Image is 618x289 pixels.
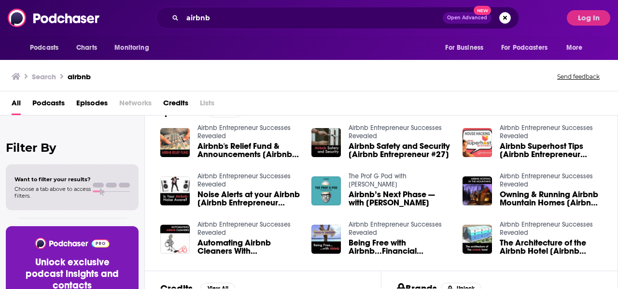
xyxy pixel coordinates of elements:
[160,128,190,158] img: Airbnb's Relief Fund & Announcements [Airbnb Entrepreneur Podcast #51]
[197,124,291,140] a: Airbnb Entrepreneur Successes Revealed
[567,10,610,26] button: Log In
[349,142,451,159] a: Airbnb Safety and Security [Airbnb Entrepreneur #27]
[349,124,442,140] a: Airbnb Entrepreneur Successes Revealed
[463,176,492,206] img: Owning & Running Airbnb Mountain Homes [Airbnb Entrepreneur Podcast #17]
[183,10,443,26] input: Search podcasts, credits, & more...
[76,41,97,55] span: Charts
[6,141,139,155] h2: Filter By
[160,176,190,206] img: Noise Alerts at your Airbnb [Airbnb Entrepreneur Podcast #29]
[566,41,583,55] span: More
[474,6,491,15] span: New
[500,190,602,207] a: Owning & Running Airbnb Mountain Homes [Airbnb Entrepreneur Podcast #17]
[68,72,91,81] h3: airbnb
[23,39,71,57] button: open menu
[32,95,65,115] a: Podcasts
[163,95,188,115] a: Credits
[554,72,603,81] button: Send feedback
[560,39,595,57] button: open menu
[349,239,451,255] a: Being Free with Airbnb...Financial Freedom [Airbnb Entrepreneur Podcast #37]
[200,95,214,115] span: Lists
[438,39,495,57] button: open menu
[500,220,593,237] a: Airbnb Entrepreneur Successes Revealed
[32,72,56,81] h3: Search
[197,172,291,188] a: Airbnb Entrepreneur Successes Revealed
[349,172,407,188] a: The Prof G Pod with Scott Galloway
[445,41,483,55] span: For Business
[447,15,487,20] span: Open Advanced
[495,39,562,57] button: open menu
[311,176,341,206] img: Airbnb’s Next Phase — with Brian Chesky
[197,239,300,255] a: Automating Airbnb Cleaners With TurnoverBnB [Airbnb Entrepreneur Podcast #18]
[8,9,100,27] img: Podchaser - Follow, Share and Rate Podcasts
[34,238,110,249] img: Podchaser - Follow, Share and Rate Podcasts
[500,172,593,188] a: Airbnb Entrepreneur Successes Revealed
[349,190,451,207] a: Airbnb’s Next Phase — with Brian Chesky
[30,41,58,55] span: Podcasts
[76,95,108,115] a: Episodes
[14,176,91,183] span: Want to filter your results?
[500,142,602,159] a: Airbnb Superhost Tips [Airbnb Entrepreneur Podcast #4]
[349,190,451,207] span: Airbnb’s Next Phase — with [PERSON_NAME]
[114,41,149,55] span: Monitoring
[197,190,300,207] a: Noise Alerts at your Airbnb [Airbnb Entrepreneur Podcast #29]
[156,7,519,29] div: Search podcasts, credits, & more...
[311,225,341,254] img: Being Free with Airbnb...Financial Freedom [Airbnb Entrepreneur Podcast #37]
[463,225,492,254] img: The Architecture of the Airbnb Hotel [Airbnb Entrepreneur Podcast #41]
[119,95,152,115] span: Networks
[500,239,602,255] a: The Architecture of the Airbnb Hotel [Airbnb Entrepreneur Podcast #41]
[443,12,492,24] button: Open AdvancedNew
[463,128,492,158] img: Airbnb Superhost Tips [Airbnb Entrepreneur Podcast #4]
[160,225,190,254] img: Automating Airbnb Cleaners With TurnoverBnB [Airbnb Entrepreneur Podcast #18]
[108,39,161,57] button: open menu
[349,220,442,237] a: Airbnb Entrepreneur Successes Revealed
[12,95,21,115] a: All
[70,39,103,57] a: Charts
[311,128,341,158] img: Airbnb Safety and Security [Airbnb Entrepreneur #27]
[500,124,593,140] a: Airbnb Entrepreneur Successes Revealed
[197,142,300,159] a: Airbnb's Relief Fund & Announcements [Airbnb Entrepreneur Podcast #51]
[197,220,291,237] a: Airbnb Entrepreneur Successes Revealed
[14,186,91,199] span: Choose a tab above to access filters.
[501,41,548,55] span: For Podcasters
